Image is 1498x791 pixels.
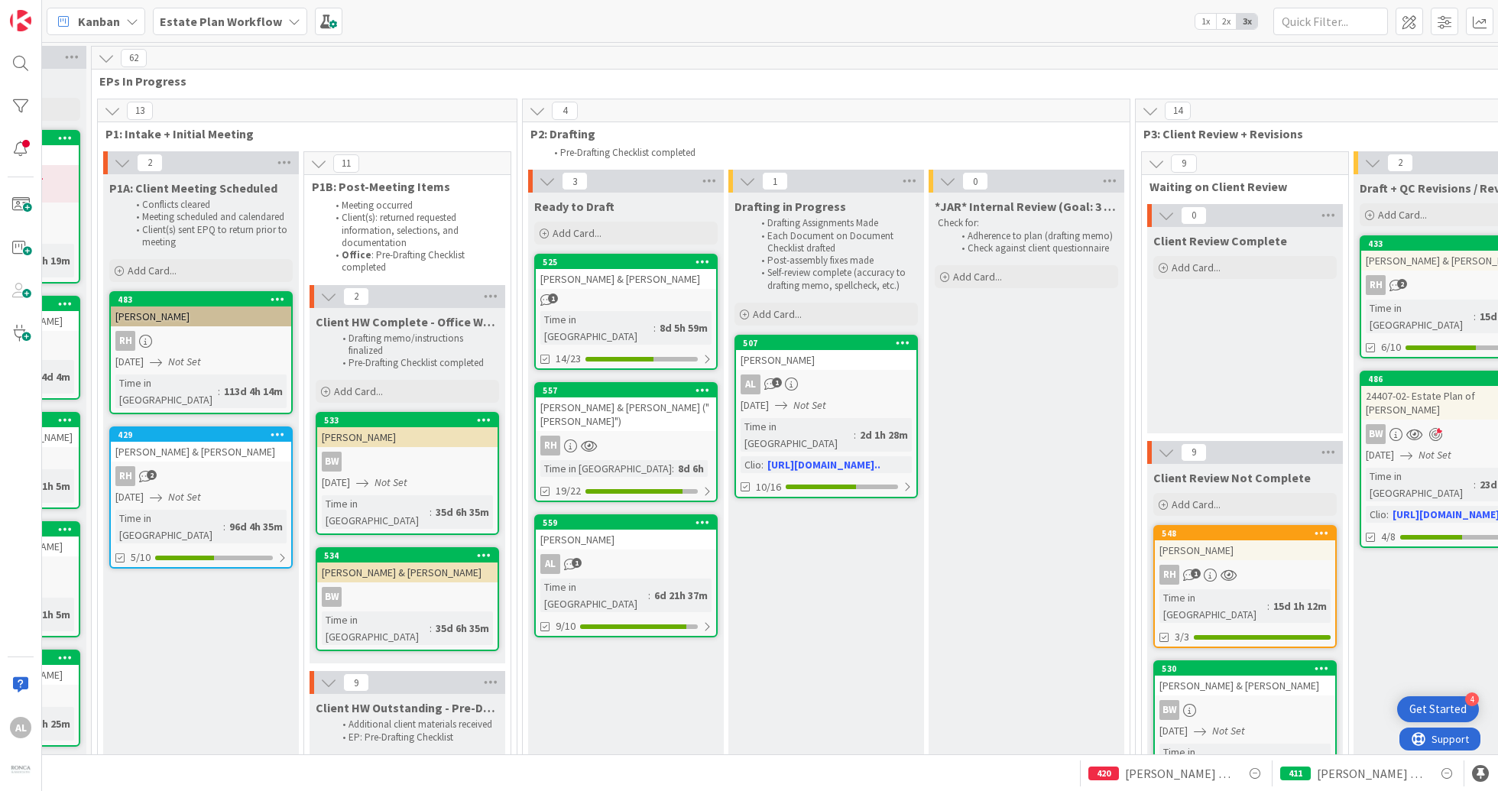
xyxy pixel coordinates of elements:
a: 530[PERSON_NAME] & [PERSON_NAME]BW[DATE]Not SetTime in [GEOGRAPHIC_DATA]:21d 2h 20m [1153,660,1337,783]
i: Not Set [1419,448,1451,462]
span: 14/23 [556,351,581,367]
span: [DATE] [115,489,144,505]
div: Time in [GEOGRAPHIC_DATA] [1366,300,1474,333]
div: Clio [1366,506,1386,523]
span: 3/3 [1175,629,1189,645]
div: 530 [1155,662,1335,676]
div: RH [1159,565,1179,585]
span: [DATE] [1366,447,1394,463]
a: 534[PERSON_NAME] & [PERSON_NAME]BWTime in [GEOGRAPHIC_DATA]:35d 6h 35m [316,547,499,651]
li: Client(s) sent EPQ to return prior to meeting [128,224,290,249]
span: Client Review Complete [1153,233,1287,248]
div: 507[PERSON_NAME] [736,336,916,370]
p: Check for: [938,217,1115,229]
div: 429 [118,430,291,440]
div: 533 [317,413,498,427]
li: Client(s): returned requested information, selections, and documentation [327,212,493,249]
div: 559[PERSON_NAME] [536,516,716,549]
span: 1 [772,378,782,387]
div: AL [536,554,716,574]
div: RH [111,331,291,351]
div: AL [540,554,560,574]
div: RH [1366,275,1386,295]
span: : [218,383,220,400]
li: Drafting Assignments Made [753,217,916,229]
div: [PERSON_NAME] & [PERSON_NAME] ("[PERSON_NAME]") [536,397,716,431]
div: 300d 1h 5m [13,478,74,494]
li: Check against client questionnaire [953,242,1116,254]
div: RH [540,436,560,455]
span: P1A: Client Meeting Scheduled [109,180,277,196]
div: BW [1366,424,1386,444]
span: : [1267,752,1269,769]
div: BW [322,452,342,472]
div: 525 [543,257,716,267]
li: Each Document on Document Checklist drafted [753,230,916,255]
span: Ready to Draft [534,199,614,214]
div: [PERSON_NAME] & [PERSON_NAME] [317,562,498,582]
li: Conflicts cleared [128,199,290,211]
span: Client HW Outstanding - Pre-Drafting Checklist [316,700,499,715]
span: Add Card... [553,226,601,240]
span: Kanban [78,12,120,31]
img: avatar [10,760,31,781]
span: : [854,426,856,443]
div: [PERSON_NAME] & [PERSON_NAME] [1155,676,1335,695]
span: 2 [137,154,163,172]
a: [URL][DOMAIN_NAME].. [767,458,880,472]
span: 1 [548,293,558,303]
a: 483[PERSON_NAME]RH[DATE]Not SetTime in [GEOGRAPHIC_DATA]:113d 4h 14m [109,291,293,414]
i: Not Set [168,355,201,368]
div: AL [10,717,31,738]
span: 0 [1181,206,1207,225]
div: 483[PERSON_NAME] [111,293,291,326]
div: BW [1155,700,1335,720]
div: 429[PERSON_NAME] & [PERSON_NAME] [111,428,291,462]
div: 548 [1155,527,1335,540]
div: BW [1159,700,1179,720]
span: Support [32,2,70,21]
span: Add Card... [1378,208,1427,222]
span: [PERSON_NAME] & [PERSON_NAME] [1317,764,1425,783]
img: Visit kanbanzone.com [10,10,31,31]
div: AL [736,374,916,394]
span: 1 [1191,569,1201,579]
span: 4 [552,102,578,120]
span: Add Card... [334,384,383,398]
div: Time in [GEOGRAPHIC_DATA] [540,460,672,477]
div: BW [317,587,498,607]
li: Pre-Drafting Checklist completed [546,147,1115,159]
span: : [1474,476,1476,493]
span: *JAR* Internal Review (Goal: 3 biz days) [935,199,1118,214]
li: Self-review complete (accuracy to drafting memo, spellcheck, etc.) [753,267,916,292]
div: 507 [743,338,916,348]
span: 2 [147,470,157,480]
span: 2x [1216,14,1237,29]
span: 1 [572,558,582,568]
div: 559 [543,517,716,528]
a: 559[PERSON_NAME]ALTime in [GEOGRAPHIC_DATA]:6d 21h 37m9/10 [534,514,718,637]
a: 429[PERSON_NAME] & [PERSON_NAME]RH[DATE]Not SetTime in [GEOGRAPHIC_DATA]:96d 4h 35m5/10 [109,426,293,569]
div: BW [322,587,342,607]
span: Waiting on Client Review [1149,179,1329,194]
div: 454d 4m [27,368,74,385]
span: [PERSON_NAME] and [PERSON_NAME]- Trust Updates [1125,764,1234,783]
div: [PERSON_NAME] & [PERSON_NAME] [536,269,716,289]
div: [PERSON_NAME] [111,306,291,326]
span: 19/22 [556,483,581,499]
a: 507[PERSON_NAME]AL[DATE]Not SetTime in [GEOGRAPHIC_DATA]:2d 1h 28mClio:[URL][DOMAIN_NAME]..10/16 [734,335,918,498]
span: 62 [121,49,147,67]
div: 96d 4h 35m [225,518,287,535]
div: RH [115,331,135,351]
div: 533[PERSON_NAME] [317,413,498,447]
div: 534[PERSON_NAME] & [PERSON_NAME] [317,549,498,582]
span: : [223,518,225,535]
div: 534 [324,550,498,561]
div: 35d 6h 35m [432,620,493,637]
div: 4 [1465,692,1479,706]
div: Time in [GEOGRAPHIC_DATA] [115,510,223,543]
span: 3x [1237,14,1257,29]
span: Add Card... [953,270,1002,284]
span: 2 [1397,279,1407,289]
span: P1B: Post-Meeting Items [312,179,491,194]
